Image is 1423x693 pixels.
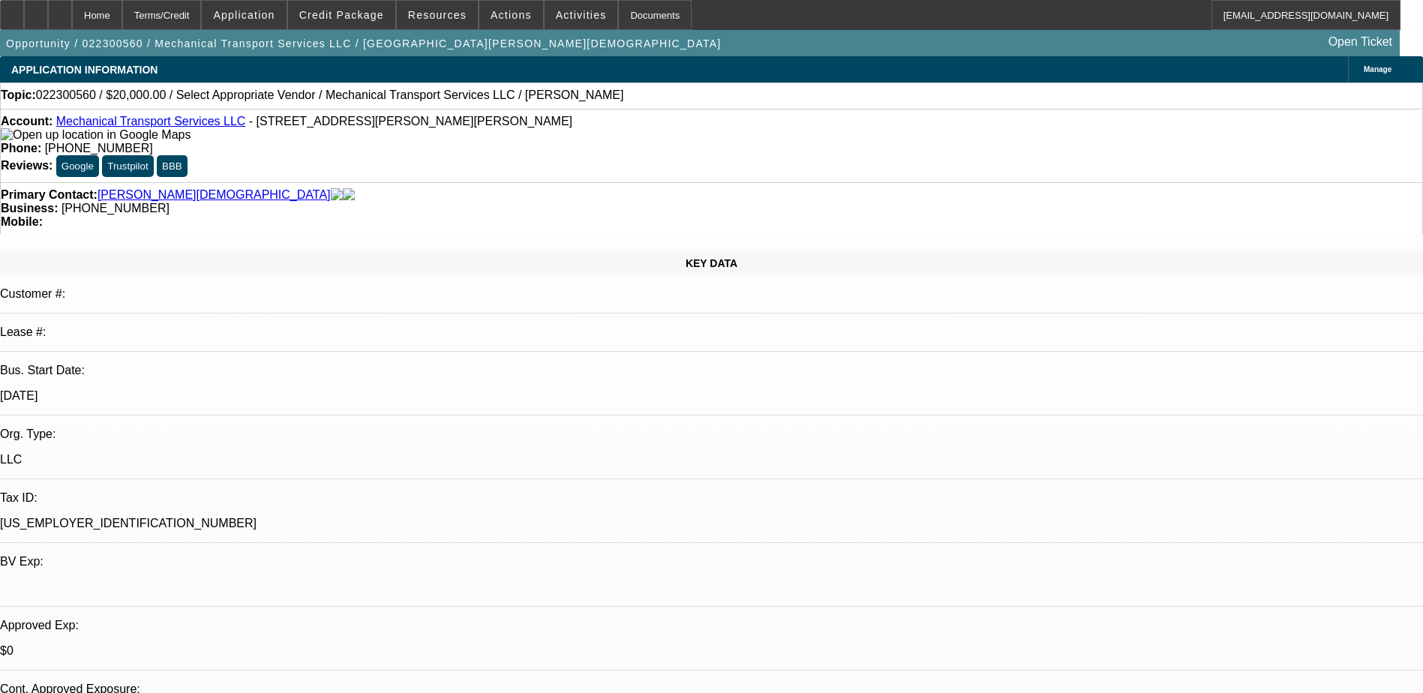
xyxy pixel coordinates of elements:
[1,215,43,228] strong: Mobile:
[98,188,331,202] a: [PERSON_NAME][DEMOGRAPHIC_DATA]
[1,159,53,172] strong: Reviews:
[56,155,99,177] button: Google
[1,128,191,142] img: Open up location in Google Maps
[299,9,384,21] span: Credit Package
[331,188,343,202] img: facebook-icon.png
[45,142,153,154] span: [PHONE_NUMBER]
[545,1,618,29] button: Activities
[1,202,58,214] strong: Business:
[686,257,737,269] span: KEY DATA
[556,9,607,21] span: Activities
[288,1,395,29] button: Credit Package
[62,202,170,214] span: [PHONE_NUMBER]
[157,155,188,177] button: BBB
[213,9,275,21] span: Application
[1322,29,1398,55] a: Open Ticket
[1,88,36,102] strong: Topic:
[202,1,286,29] button: Application
[56,115,246,127] a: Mechanical Transport Services LLC
[249,115,572,127] span: - [STREET_ADDRESS][PERSON_NAME][PERSON_NAME]
[1364,65,1391,73] span: Manage
[6,37,721,49] span: Opportunity / 022300560 / Mechanical Transport Services LLC / [GEOGRAPHIC_DATA][PERSON_NAME][DEMO...
[11,64,158,76] span: APPLICATION INFORMATION
[1,128,191,141] a: View Google Maps
[102,155,153,177] button: Trustpilot
[1,188,98,202] strong: Primary Contact:
[1,142,41,154] strong: Phone:
[408,9,467,21] span: Resources
[1,115,53,127] strong: Account:
[491,9,532,21] span: Actions
[397,1,478,29] button: Resources
[479,1,543,29] button: Actions
[36,88,624,102] span: 022300560 / $20,000.00 / Select Appropriate Vendor / Mechanical Transport Services LLC / [PERSON_...
[343,188,355,202] img: linkedin-icon.png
